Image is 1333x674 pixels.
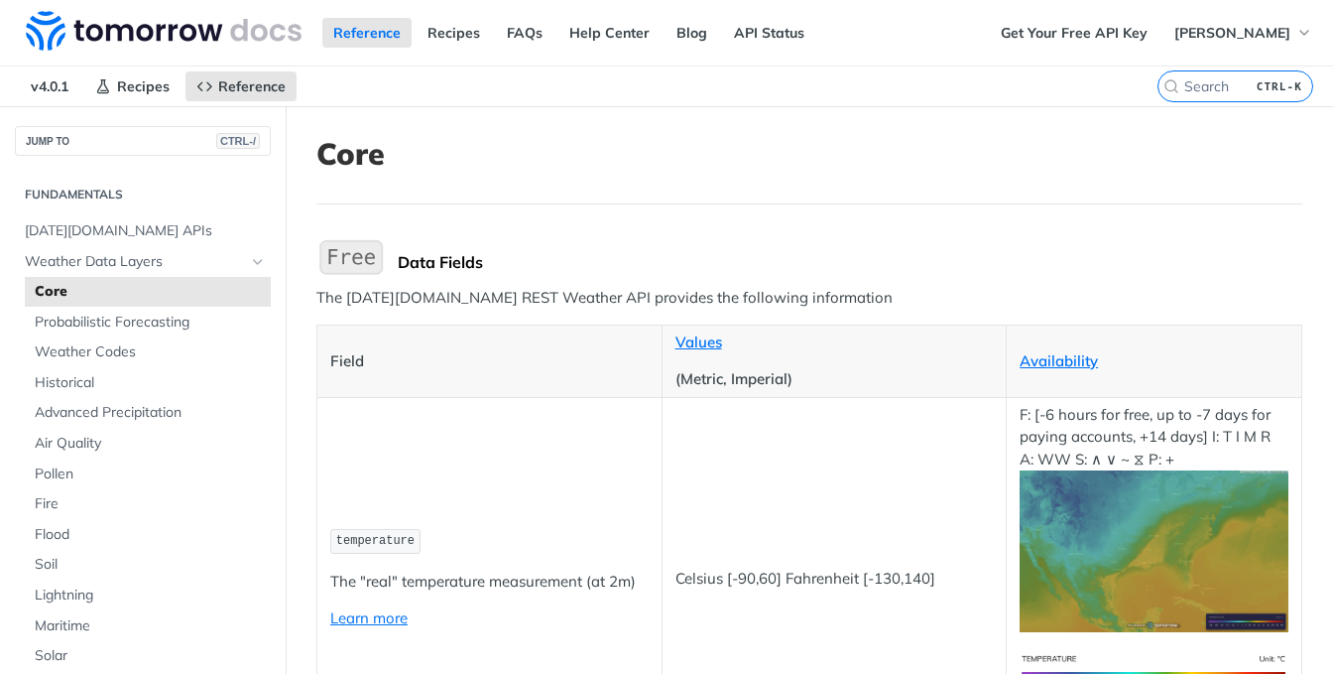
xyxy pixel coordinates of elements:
[26,11,302,51] img: Tomorrow.io Weather API Docs
[35,646,266,666] span: Solar
[25,277,271,307] a: Core
[316,136,1302,172] h1: Core
[558,18,661,48] a: Help Center
[35,586,266,606] span: Lightning
[1174,24,1290,42] span: [PERSON_NAME]
[35,282,266,302] span: Core
[1020,541,1288,560] span: Expand image
[723,18,815,48] a: API Status
[990,18,1158,48] a: Get Your Free API Key
[35,313,266,333] span: Probabilistic Forecasting
[35,434,266,454] span: Air Quality
[25,641,271,671] a: Solar
[25,581,271,610] a: Lightning
[25,308,271,337] a: Probabilistic Forecasting
[25,252,245,272] span: Weather Data Layers
[35,616,266,636] span: Maritime
[398,252,1302,272] div: Data Fields
[417,18,491,48] a: Recipes
[330,608,408,627] a: Learn more
[117,77,170,95] span: Recipes
[1163,18,1323,48] button: [PERSON_NAME]
[25,611,271,641] a: Maritime
[330,350,649,373] p: Field
[25,337,271,367] a: Weather Codes
[25,429,271,459] a: Air Quality
[316,287,1302,310] p: The [DATE][DOMAIN_NAME] REST Weather API provides the following information
[25,221,266,241] span: [DATE][DOMAIN_NAME] APIs
[35,342,266,362] span: Weather Codes
[25,520,271,550] a: Flood
[84,71,181,101] a: Recipes
[496,18,553,48] a: FAQs
[218,77,286,95] span: Reference
[15,216,271,246] a: [DATE][DOMAIN_NAME] APIs
[20,71,79,101] span: v4.0.1
[666,18,718,48] a: Blog
[25,489,271,519] a: Fire
[675,368,994,391] p: (Metric, Imperial)
[216,133,260,149] span: CTRL-/
[15,126,271,156] button: JUMP TOCTRL-/
[25,398,271,428] a: Advanced Precipitation
[35,494,266,514] span: Fire
[250,254,266,270] button: Hide subpages for Weather Data Layers
[25,460,271,489] a: Pollen
[675,568,994,591] p: Celsius [-90,60] Fahrenheit [-130,140]
[35,555,266,575] span: Soil
[25,368,271,398] a: Historical
[1252,76,1307,96] kbd: CTRL-K
[15,247,271,277] a: Weather Data LayersHide subpages for Weather Data Layers
[35,525,266,545] span: Flood
[35,465,266,484] span: Pollen
[322,18,412,48] a: Reference
[330,571,649,594] p: The "real" temperature measurement (at 2m)
[15,186,271,203] h2: Fundamentals
[25,550,271,580] a: Soil
[1020,351,1098,370] a: Availability
[185,71,297,101] a: Reference
[35,373,266,393] span: Historical
[1020,404,1288,632] p: F: [-6 hours for free, up to -7 days for paying accounts, +14 days] I: T I M R A: WW S: ∧ ∨ ~ ⧖ P: +
[35,403,266,423] span: Advanced Precipitation
[675,333,722,351] a: Values
[336,534,415,548] span: temperature
[1163,78,1179,94] svg: Search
